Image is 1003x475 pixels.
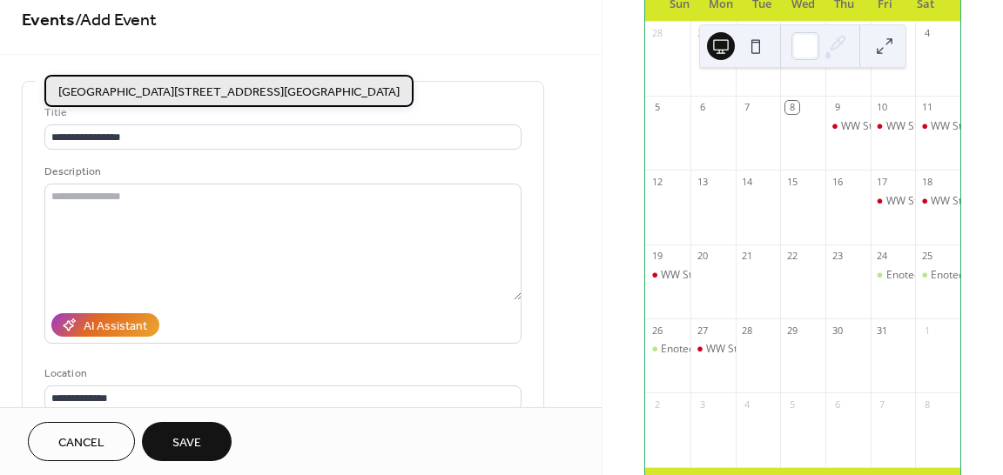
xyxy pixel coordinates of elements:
[22,3,75,37] a: Events
[650,101,663,114] div: 5
[741,250,754,263] div: 21
[785,175,798,188] div: 15
[915,268,960,283] div: Enoteca Store Tasting (Fashion Walk, New Town Plaza)
[84,318,147,336] div: AI Assistant
[696,398,709,411] div: 3
[44,163,518,181] div: Description
[876,398,889,411] div: 7
[696,175,709,188] div: 13
[871,194,916,209] div: WW Store Wine Tasting (Whampoa Garden)
[920,175,933,188] div: 18
[696,27,709,40] div: 29
[920,324,933,337] div: 1
[871,268,916,283] div: Enoteca Store Tasting (IFC mall, Festival Walk)
[741,101,754,114] div: 7
[661,268,866,283] div: WW Store Wine Tasting (K11&Lee Garden)
[920,27,933,40] div: 4
[650,27,663,40] div: 28
[920,101,933,114] div: 11
[741,175,754,188] div: 14
[876,324,889,337] div: 31
[696,250,709,263] div: 20
[876,250,889,263] div: 24
[650,398,663,411] div: 2
[696,101,709,114] div: 6
[785,398,798,411] div: 5
[51,313,159,337] button: AI Assistant
[831,324,844,337] div: 30
[915,194,960,209] div: WW Store Wine Tasting (Stanley Plaza)
[876,101,889,114] div: 10
[172,434,201,452] span: Save
[785,101,798,114] div: 8
[75,3,157,37] span: / Add Event
[44,104,518,122] div: Title
[650,324,663,337] div: 26
[825,119,871,134] div: WW Store Wine Tasting (Pacific Place)
[920,250,933,263] div: 25
[28,422,135,461] button: Cancel
[876,175,889,188] div: 17
[650,175,663,188] div: 12
[645,268,690,283] div: WW Store Wine Tasting (K11&Lee Garden)
[58,84,400,102] span: [GEOGRAPHIC_DATA][STREET_ADDRESS][GEOGRAPHIC_DATA]
[690,342,736,357] div: WW Store Wine Tasting (Hopewell Centre)
[831,398,844,411] div: 6
[44,365,518,383] div: Location
[741,398,754,411] div: 4
[142,422,232,461] button: Save
[650,250,663,263] div: 19
[645,342,690,357] div: Enoteca Store Tasting (iSqaure, Elements)
[785,324,798,337] div: 29
[920,398,933,411] div: 8
[915,119,960,134] div: WW Store Tasting (Happy Valley&Tung Chung - Citygate)
[58,434,104,452] span: Cancel
[831,250,844,263] div: 23
[696,324,709,337] div: 27
[871,119,916,134] div: WW Store Wine Tasting (Cityplaza, APM, Ocean Centre, Discovery Bay)
[831,101,844,114] div: 9
[661,342,865,357] div: Enoteca Store Tasting (iSqaure, Elements)
[706,342,934,357] div: WW Store Wine Tasting ([GEOGRAPHIC_DATA])
[741,324,754,337] div: 28
[831,175,844,188] div: 16
[785,250,798,263] div: 22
